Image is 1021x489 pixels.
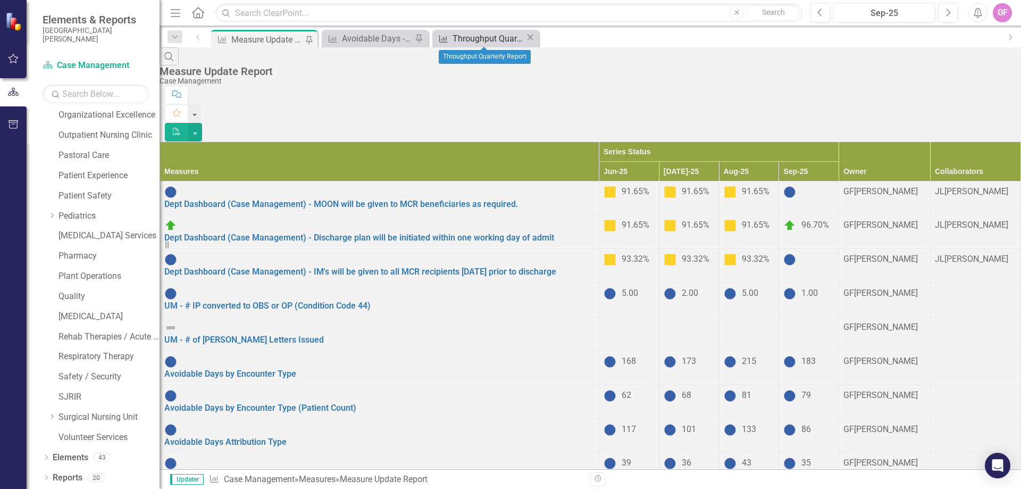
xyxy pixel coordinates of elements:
[342,32,412,45] div: Avoidable Days - External
[742,186,769,196] span: 91.65%
[622,186,649,196] span: 91.65%
[843,287,854,300] div: GF
[160,249,599,283] td: Double-Click to Edit Right Click for Context Menu
[724,389,737,402] img: No Information
[58,150,160,162] a: Pastoral Care
[231,33,304,46] div: Measure Update Report
[843,321,854,334] div: GF
[801,288,818,298] span: 1.00
[719,419,779,453] td: Double-Click to Edit
[833,3,935,22] button: Sep-25
[324,32,412,45] a: Avoidable Days - External
[604,389,616,402] img: No Information
[944,253,1008,266] div: [PERSON_NAME]
[53,452,88,464] a: Elements
[43,60,149,72] a: Case Management
[801,458,811,468] span: 35
[801,220,829,230] span: 96.70%
[742,356,756,366] span: 215
[94,453,111,462] div: 43
[993,3,1012,22] button: GF
[659,283,719,317] td: Double-Click to Edit
[935,219,944,231] div: JL
[164,321,177,334] img: Not Defined
[742,424,756,434] span: 133
[58,109,160,121] a: Organizational Excellence
[164,253,177,266] img: No Information
[783,389,796,402] img: No Information
[724,186,737,198] img: Caution
[164,437,287,447] a: Avoidable Days Attribution Type
[43,85,149,103] input: Search Below...
[779,419,839,453] td: Double-Click to Edit
[435,32,525,45] a: Throughput Quarterly Report
[215,4,802,22] input: Search ClearPoint...
[209,474,582,486] div: » »
[843,457,854,469] div: GF
[801,356,816,366] span: 183
[160,283,599,317] td: Double-Click to Edit Right Click for Context Menu
[58,371,160,383] a: Safety / Security
[170,474,204,485] span: Updater
[935,253,944,266] div: JL
[682,390,691,400] span: 68
[854,186,918,198] div: [PERSON_NAME]
[599,317,659,351] td: Double-Click to Edit
[837,7,932,20] div: Sep-25
[985,453,1010,478] div: Open Intercom Messenger
[58,432,160,444] a: Volunteer Services
[742,220,769,230] span: 91.65%
[622,356,636,366] span: 168
[604,146,834,157] div: Series Status
[164,219,177,232] img: On Target
[843,355,854,368] div: GF
[58,311,160,323] a: [MEDICAL_DATA]
[299,474,336,484] a: Measures
[664,287,676,300] img: No Information
[944,186,1008,198] div: [PERSON_NAME]
[783,253,796,266] img: No Information
[719,283,779,317] td: Double-Click to Edit
[843,253,854,266] div: GF
[664,253,676,266] img: Caution
[783,186,796,198] img: No Information
[88,473,105,482] div: 20
[160,181,599,215] td: Double-Click to Edit Right Click for Context Menu
[783,355,796,368] img: No Information
[801,390,811,400] span: 79
[682,288,698,298] span: 2.00
[783,166,834,177] div: Sep-25
[164,355,177,368] img: No Information
[622,458,631,468] span: 39
[164,389,177,402] img: No Information
[843,424,854,436] div: GF
[439,50,531,64] div: Throughput Quarterly Report
[783,219,796,232] img: On Target
[659,453,719,487] td: Double-Click to Edit
[599,419,659,453] td: Double-Click to Edit
[854,287,918,300] div: [PERSON_NAME]
[622,220,649,230] span: 91.65%
[58,250,160,262] a: Pharmacy
[58,230,160,242] a: [MEDICAL_DATA] Services
[682,458,691,468] span: 36
[53,472,82,484] a: Reports
[604,166,655,177] div: Jun-25
[160,385,599,419] td: Double-Click to Edit Right Click for Context Menu
[604,355,616,368] img: No Information
[622,390,631,400] span: 62
[783,424,796,436] img: No Information
[58,170,160,182] a: Patient Experience
[664,457,676,470] img: No Information
[453,32,525,45] div: Throughput Quarterly Report
[724,457,737,470] img: No Information
[682,424,696,434] span: 101
[779,317,839,351] td: Double-Click to Edit
[164,457,177,470] img: No Information
[664,389,676,402] img: No Information
[719,453,779,487] td: Double-Click to Edit
[604,457,616,470] img: No Information
[599,453,659,487] td: Double-Click to Edit
[843,186,854,198] div: GF
[164,403,356,413] a: Avoidable Days by Encounter Type (Patient Count)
